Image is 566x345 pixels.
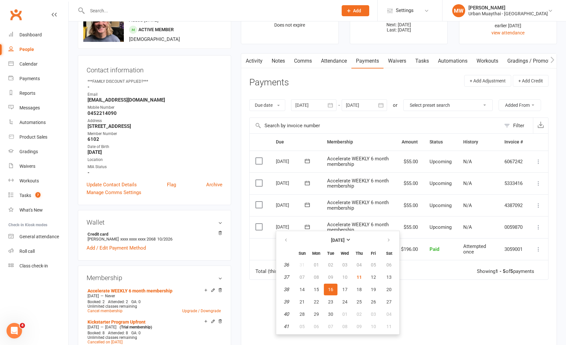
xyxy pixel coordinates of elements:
[351,54,383,68] a: Payments
[356,251,363,256] small: Thursday
[284,324,289,329] em: 41
[8,28,68,42] a: Dashboard
[386,299,392,304] span: 27
[357,324,362,329] span: 09
[328,299,333,304] span: 23
[367,321,380,332] button: 10
[367,308,380,320] button: 03
[491,30,525,35] a: view attendance
[314,312,319,317] span: 29
[352,296,366,308] button: 25
[381,321,397,332] button: 11
[393,101,397,109] div: or
[19,32,42,37] div: Dashboard
[19,149,38,154] div: Gradings
[513,122,524,129] div: Filter
[88,340,123,344] span: Cancelled on [DATE]
[513,75,548,87] button: + Add Credit
[338,296,352,308] button: 24
[88,331,105,335] span: Booked: 8
[157,237,172,241] span: 10/2026
[86,293,222,299] div: —
[381,284,397,295] button: 20
[88,149,222,155] strong: [DATE]
[88,110,222,116] strong: 0452214090
[83,1,124,42] img: image1755590204.png
[312,251,320,256] small: Monday
[295,296,309,308] button: 21
[300,324,305,329] span: 05
[88,131,222,137] div: Member Number
[19,134,47,140] div: Product Sales
[182,309,221,313] a: Upgrade / Downgrade
[255,269,345,274] div: Total (this page only): of
[386,251,392,256] small: Saturday
[19,164,35,169] div: Waivers
[338,308,352,320] button: 01
[499,99,541,111] button: Added From
[8,244,68,259] a: Roll call
[284,262,289,268] em: 36
[276,178,306,188] div: [DATE]
[499,194,529,216] td: 4387092
[342,312,348,317] span: 01
[342,299,348,304] span: 24
[19,193,31,198] div: Tasks
[324,296,337,308] button: 23
[88,164,222,170] div: MIA Status
[241,54,267,68] a: Activity
[284,274,289,280] em: 37
[8,71,68,86] a: Payments
[87,64,222,74] h3: Contact information
[468,5,548,11] div: [PERSON_NAME]
[386,287,392,292] span: 20
[88,136,222,142] strong: 6102
[468,11,548,17] div: Urban Muaythai - [GEOGRAPHIC_DATA]
[352,271,366,283] button: 11
[87,231,222,242] li: [PERSON_NAME]
[35,192,41,198] span: 7
[88,84,222,90] strong: -
[357,312,362,317] span: 02
[88,304,137,309] span: Unlimited classes remaining
[120,325,152,329] span: (Trial membership)
[367,284,380,295] button: 19
[88,309,123,313] a: Cancel membership
[87,274,222,281] h3: Membership
[19,105,40,110] div: Messages
[430,159,452,165] span: Upcoming
[131,331,141,335] span: GA: 0
[88,97,222,103] strong: [EMAIL_ADDRESS][DOMAIN_NAME]
[120,237,156,241] span: xxxx xxxx xxxx 2068
[395,151,424,173] td: $55.00
[284,311,289,317] em: 40
[386,312,392,317] span: 04
[495,268,506,274] strong: 1 - 5
[87,181,137,189] a: Update Contact Details
[338,321,352,332] button: 08
[341,251,349,256] small: Wednesday
[395,134,424,150] th: Amount
[8,159,68,174] a: Waivers
[457,134,499,150] th: History
[8,6,24,23] a: Clubworx
[19,47,34,52] div: People
[395,172,424,194] td: $55.00
[433,54,472,68] a: Automations
[357,287,362,292] span: 18
[276,156,306,166] div: [DATE]
[19,178,39,183] div: Workouts
[19,91,35,96] div: Reports
[8,144,68,159] a: Gradings
[381,271,397,283] button: 13
[276,222,306,232] div: [DATE]
[8,229,68,244] a: General attendance kiosk mode
[19,234,59,239] div: General attendance
[87,219,222,226] h3: Wallet
[274,22,305,28] span: Does not expire
[8,101,68,115] a: Messages
[295,308,309,320] button: 28
[6,323,22,339] iframe: Intercom live chat
[430,203,452,208] span: Upcoming
[381,308,397,320] button: 04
